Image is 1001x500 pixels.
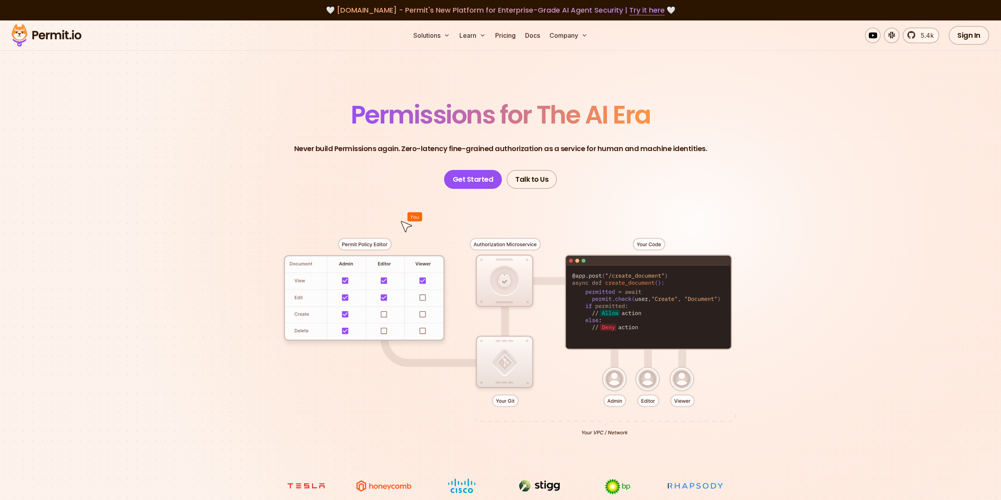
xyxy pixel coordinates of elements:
button: Solutions [410,28,453,43]
a: Sign In [949,26,989,45]
div: 🤍 🤍 [19,5,982,16]
span: [DOMAIN_NAME] - Permit's New Platform for Enterprise-Grade AI Agent Security | [337,5,665,15]
span: Permissions for The AI Era [351,97,651,132]
a: Pricing [492,28,519,43]
a: Talk to Us [507,170,557,189]
img: Permit logo [8,22,85,49]
img: Cisco [432,478,491,493]
img: tesla [277,478,336,493]
a: Get Started [444,170,502,189]
img: bp [588,478,647,495]
img: Stigg [510,478,569,493]
img: Rhapsody Health [666,478,725,493]
img: Honeycomb [354,478,413,493]
a: Try it here [629,5,665,15]
button: Company [546,28,591,43]
a: 5.4k [903,28,939,43]
p: Never build Permissions again. Zero-latency fine-grained authorization as a service for human and... [294,143,707,154]
a: Docs [522,28,543,43]
button: Learn [456,28,489,43]
span: 5.4k [916,31,934,40]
